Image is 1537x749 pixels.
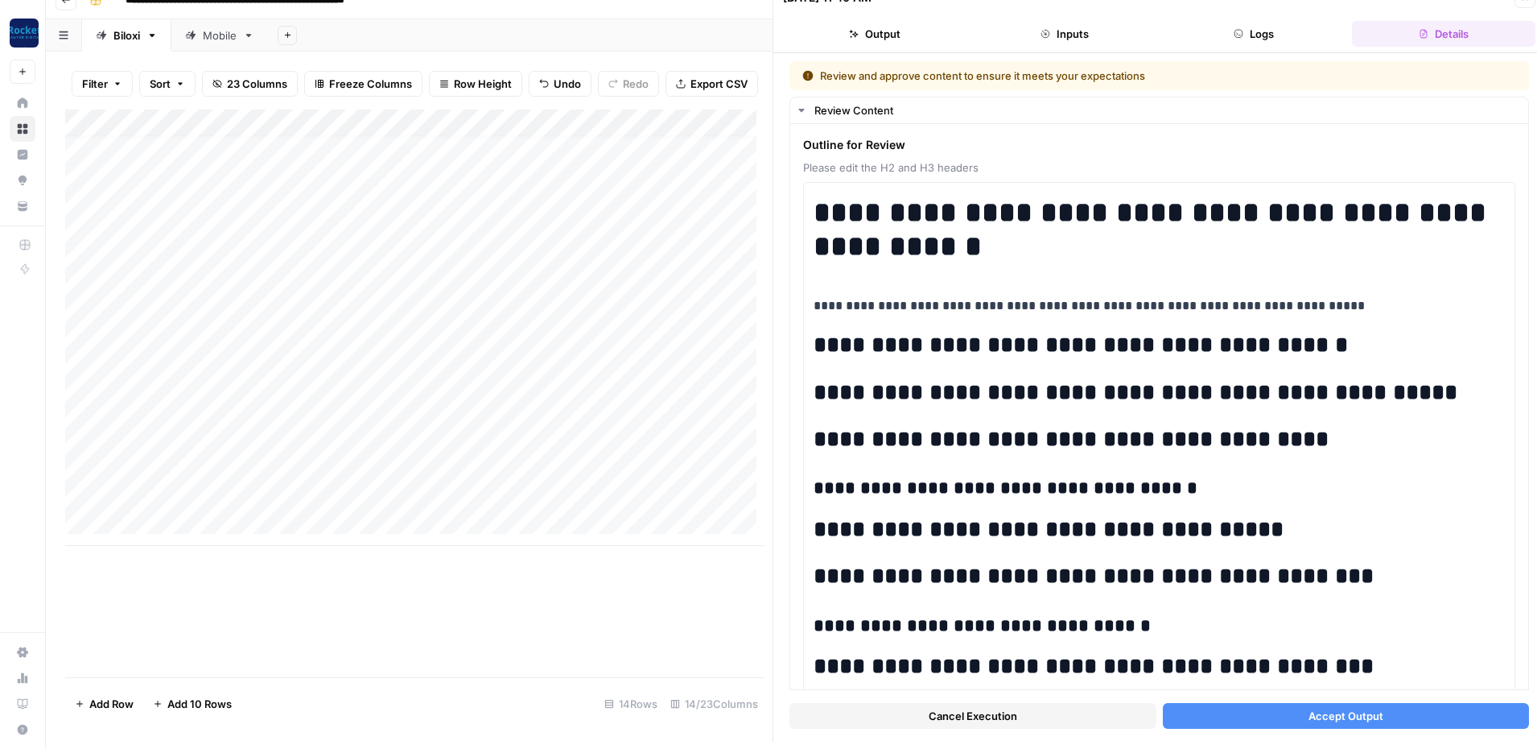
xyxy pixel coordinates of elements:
[554,76,581,92] span: Undo
[1352,21,1535,47] button: Details
[802,68,1331,84] div: Review and approve content to ensure it meets your expectations
[1308,708,1383,724] span: Accept Output
[227,76,287,92] span: 23 Columns
[803,159,1515,176] span: Please edit the H2 and H3 headers
[690,76,748,92] span: Export CSV
[203,27,237,43] div: Mobile
[89,696,134,712] span: Add Row
[664,691,764,717] div: 14/23 Columns
[429,71,522,97] button: Row Height
[790,97,1528,123] button: Review Content
[929,708,1017,724] span: Cancel Execution
[529,71,591,97] button: Undo
[143,691,241,717] button: Add 10 Rows
[171,19,268,52] a: Mobile
[814,102,1518,118] div: Review Content
[454,76,512,92] span: Row Height
[10,665,35,691] a: Usage
[10,639,35,665] a: Settings
[72,71,133,97] button: Filter
[150,76,171,92] span: Sort
[665,71,758,97] button: Export CSV
[113,27,140,43] div: Biloxi
[10,90,35,116] a: Home
[10,717,35,743] button: Help + Support
[10,19,39,48] img: Rocket Pilots Logo
[10,193,35,219] a: Your Data
[10,691,35,717] a: Learning Hub
[202,71,298,97] button: 23 Columns
[10,116,35,142] a: Browse
[82,76,108,92] span: Filter
[10,168,35,193] a: Opportunities
[10,142,35,168] a: Insights
[973,21,1156,47] button: Inputs
[10,13,35,53] button: Workspace: Rocket Pilots
[598,691,664,717] div: 14 Rows
[623,76,649,92] span: Redo
[329,76,412,92] span: Freeze Columns
[598,71,659,97] button: Redo
[1163,703,1530,729] button: Accept Output
[139,71,196,97] button: Sort
[82,19,171,52] a: Biloxi
[167,696,232,712] span: Add 10 Rows
[789,703,1156,729] button: Cancel Execution
[1163,21,1346,47] button: Logs
[803,137,1515,153] span: Outline for Review
[304,71,422,97] button: Freeze Columns
[65,691,143,717] button: Add Row
[783,21,966,47] button: Output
